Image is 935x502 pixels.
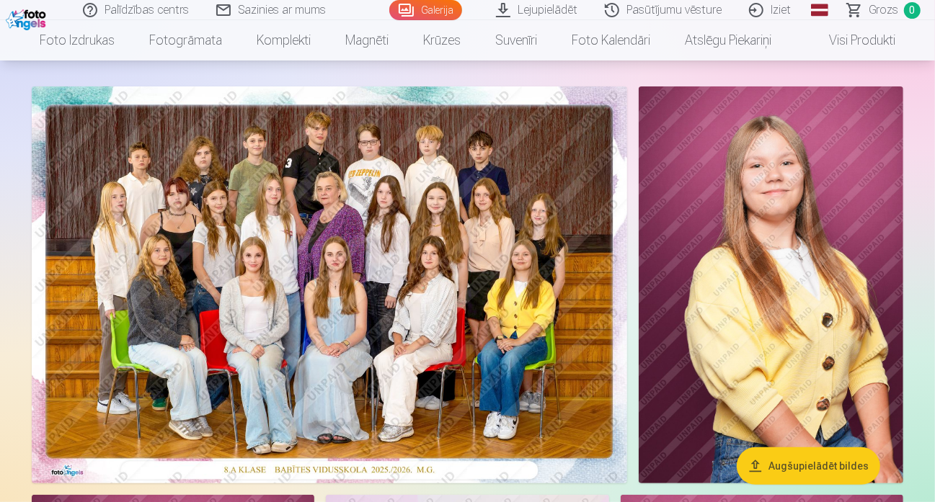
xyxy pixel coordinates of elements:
[904,2,921,19] span: 0
[668,20,789,60] a: Atslēgu piekariņi
[869,1,898,19] span: Grozs
[478,20,554,60] a: Suvenīri
[737,447,880,485] button: Augšupielādēt bildes
[789,20,913,60] a: Visi produkti
[239,20,328,60] a: Komplekti
[132,20,239,60] a: Fotogrāmata
[6,6,50,30] img: /fa1
[406,20,478,60] a: Krūzes
[328,20,406,60] a: Magnēti
[22,20,132,60] a: Foto izdrukas
[554,20,668,60] a: Foto kalendāri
